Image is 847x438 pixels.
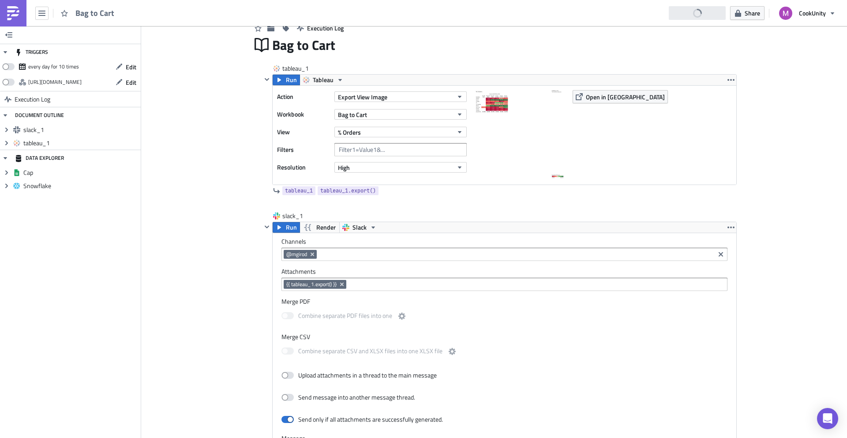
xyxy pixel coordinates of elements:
[573,90,668,103] button: Open in [GEOGRAPHIC_DATA]
[281,298,727,306] label: Merge PDF
[111,60,141,74] button: Edit
[23,139,139,147] span: tableau_1
[281,311,407,322] label: Combine separate PDF files into one
[23,182,139,190] span: Snowflake
[338,128,361,137] span: % Orders
[262,74,272,85] button: Hide content
[15,107,64,123] div: DOCUMENT OUTLINE
[281,333,727,341] label: Merge CSV
[4,4,442,11] body: Rich Text Area. Press ALT-0 for help.
[716,249,726,260] button: Clear selected items
[277,108,330,121] label: Workbook
[126,78,136,87] span: Edit
[316,222,336,233] span: Render
[774,4,840,23] button: CookUnity
[447,346,457,357] button: Combine separate CSV and XLSX files into one XLSX file
[126,62,136,72] span: Edit
[338,92,387,102] span: Export View Image
[4,4,442,11] p: test
[334,143,467,156] input: Filter1=Value1&...
[286,222,297,233] span: Run
[334,109,467,120] button: Bag to Cart
[23,169,139,177] span: Cap
[281,393,416,401] label: Send message into another message thread.
[300,75,347,85] button: Tableau
[282,64,318,73] span: tableau_1
[273,75,300,85] button: Run
[730,6,765,20] button: Share
[272,35,336,55] span: Bag to Cart
[273,222,300,233] button: Run
[28,60,79,73] div: every day for 10 times
[318,186,379,195] a: tableau_1.export()
[277,143,330,156] label: Filters
[277,90,330,103] label: Action
[338,163,350,172] span: High
[15,44,48,60] div: TRIGGERS
[286,75,297,85] span: Run
[23,126,139,134] span: slack_1
[111,76,141,89] button: Edit
[338,110,367,119] span: Bag to Cart
[286,281,337,288] span: {{ tableau_1.export() }}
[476,90,564,178] img: View Image
[778,6,793,21] img: Avatar
[307,23,344,33] span: Execution Log
[334,127,467,137] button: % Orders
[286,251,307,258] span: @mgirod
[6,6,20,20] img: PushMetrics
[292,21,348,35] button: Execution Log
[298,415,443,423] div: Send only if all attachments are successfully generated.
[817,408,838,429] div: Open Intercom Messenger
[28,76,82,89] div: https://pushmetrics.io/api/v1/report/8ArX7DXoN5/webhook?token=35675dedc3f54e388cf8112b9afcda30
[277,161,330,174] label: Resolution
[277,125,330,139] label: View
[262,222,272,232] button: Hide content
[339,222,380,233] button: Slack
[586,92,665,102] span: Open in [GEOGRAPHIC_DATA]
[285,186,313,195] span: tableau_1
[282,211,318,220] span: slack_1
[799,8,826,18] span: CookUnity
[745,8,760,18] span: Share
[15,150,64,166] div: DATA EXPLORER
[281,371,437,379] label: Upload attachments in a thread to the main message
[334,91,467,102] button: Export View Image
[397,311,407,321] button: Combine separate PDF files into one
[281,268,727,276] label: Attachments
[334,162,467,173] button: High
[282,186,315,195] a: tableau_1
[300,222,340,233] button: Render
[320,186,376,195] span: tableau_1.export()
[313,75,334,85] span: Tableau
[352,222,367,233] span: Slack
[281,346,457,357] label: Combine separate CSV and XLSX files into one XLSX file
[15,91,50,107] span: Execution Log
[281,238,727,245] label: Channels
[75,8,115,19] span: Bag to Cart
[309,250,317,259] button: Remove Tag
[338,280,346,289] button: Remove Tag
